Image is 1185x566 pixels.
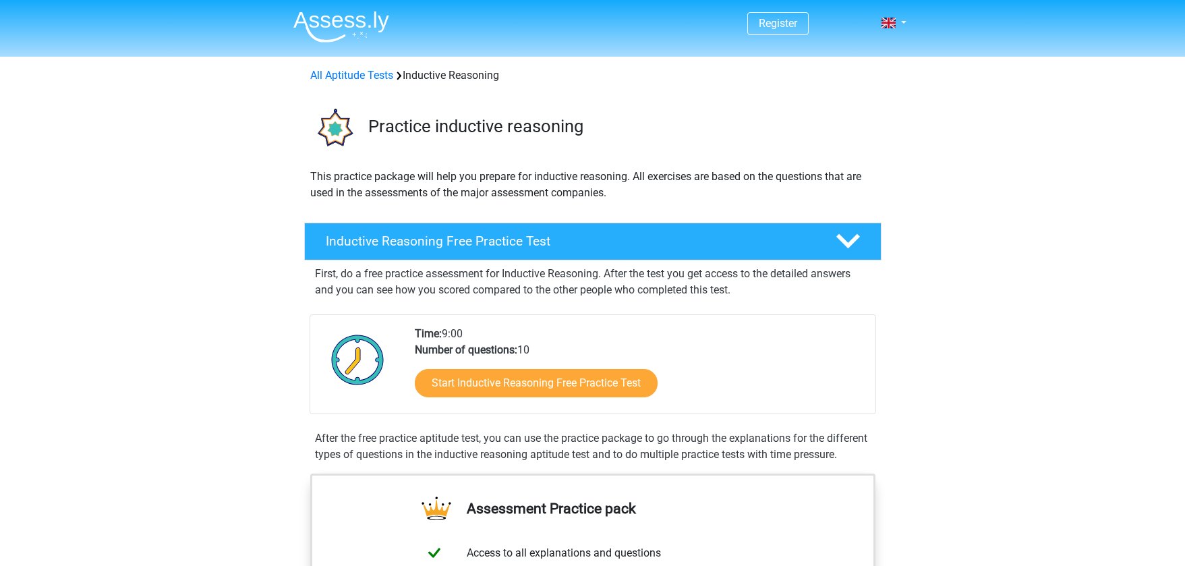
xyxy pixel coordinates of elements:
[324,326,392,393] img: Clock
[310,169,875,201] p: This practice package will help you prepare for inductive reasoning. All exercises are based on t...
[368,116,871,137] h3: Practice inductive reasoning
[415,369,658,397] a: Start Inductive Reasoning Free Practice Test
[293,11,389,43] img: Assessly
[315,266,871,298] p: First, do a free practice assessment for Inductive Reasoning. After the test you get access to th...
[305,100,362,157] img: inductive reasoning
[759,17,797,30] a: Register
[310,69,393,82] a: All Aptitude Tests
[415,343,517,356] b: Number of questions:
[405,326,875,414] div: 9:00 10
[310,430,876,463] div: After the free practice aptitude test, you can use the practice package to go through the explana...
[299,223,887,260] a: Inductive Reasoning Free Practice Test
[305,67,881,84] div: Inductive Reasoning
[415,327,442,340] b: Time:
[326,233,814,249] h4: Inductive Reasoning Free Practice Test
